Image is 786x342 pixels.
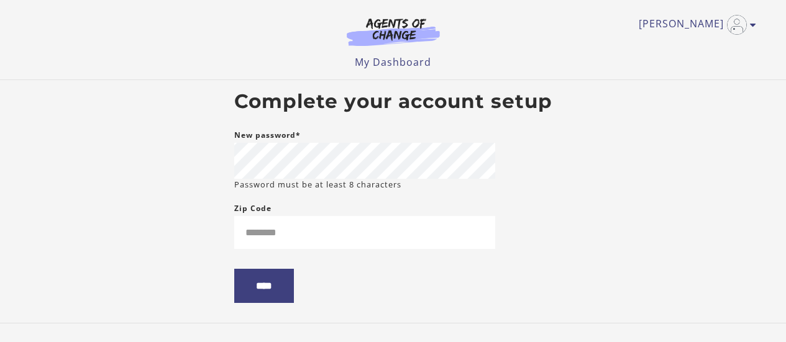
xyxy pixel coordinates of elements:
h2: Complete your account setup [234,90,552,114]
a: Toggle menu [639,15,750,35]
img: Agents of Change Logo [334,17,453,46]
label: Zip Code [234,201,272,216]
small: Password must be at least 8 characters [234,179,401,191]
label: New password* [234,128,301,143]
a: My Dashboard [355,55,431,69]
